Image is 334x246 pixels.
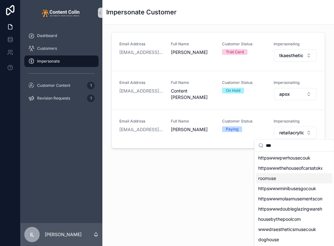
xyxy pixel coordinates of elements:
[106,8,177,17] h1: Impersonate Customer
[222,119,266,124] span: Customer Status
[171,126,215,133] span: [PERSON_NAME]
[258,226,316,233] span: wwwdraestheticsmusecouk
[258,216,301,222] span: housebythepoolcom
[222,80,266,85] span: Customer Status
[37,33,57,38] span: Dashboard
[171,80,215,85] span: Full Name
[258,236,279,243] span: doghouse
[226,126,238,132] div: Paying
[171,88,215,101] span: Content [PERSON_NAME]
[45,231,82,238] p: [PERSON_NAME]
[171,49,215,56] span: [PERSON_NAME]
[119,119,163,124] span: Email Address
[119,49,163,56] a: [EMAIL_ADDRESS][DOMAIN_NAME]
[119,126,163,133] a: [EMAIL_ADDRESS][DOMAIN_NAME]
[24,56,99,67] a: Impersonate
[119,41,163,47] span: Email Address
[171,119,215,124] span: Full Name
[20,26,102,112] div: scrollable content
[258,155,310,161] span: httpswwwpwrhousecouk
[37,59,60,64] span: Impersonate
[87,94,95,102] div: 1
[274,41,317,47] span: Impersonating
[274,127,317,139] button: Select Button
[42,8,81,18] img: App logo
[24,43,99,54] a: Customers
[258,206,322,212] span: httpswwwdoubleglazingwarehousecouk
[274,49,317,62] button: Select Button
[274,88,317,100] button: Select Button
[274,80,317,85] span: Impersonating
[119,88,163,94] a: [EMAIL_ADDRESS][DOMAIN_NAME]
[30,231,34,238] span: IL
[274,119,317,124] span: Impersonating
[258,196,322,202] span: httpswwwnolaamusementscom
[37,46,57,51] span: Customers
[24,30,99,41] a: Dashboard
[258,165,322,171] span: httpswwwthehouseofcarsstokecom
[37,96,70,101] span: Revision Requests
[226,88,240,93] div: On Hold
[279,91,290,97] span: apox
[222,41,266,47] span: Customer Status
[171,41,215,47] span: Full Name
[279,52,304,59] span: tkaesthetics
[258,175,276,182] span: roomuse
[226,49,244,55] div: Trial Card
[24,93,99,104] a: Revision Requests1
[87,82,95,89] div: 1
[24,80,99,91] a: Customer Content1
[258,185,316,192] span: httpswwwminibusesgocouk
[119,80,163,85] span: Email Address
[279,130,304,136] span: retailacrylics
[37,83,70,88] span: Customer Content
